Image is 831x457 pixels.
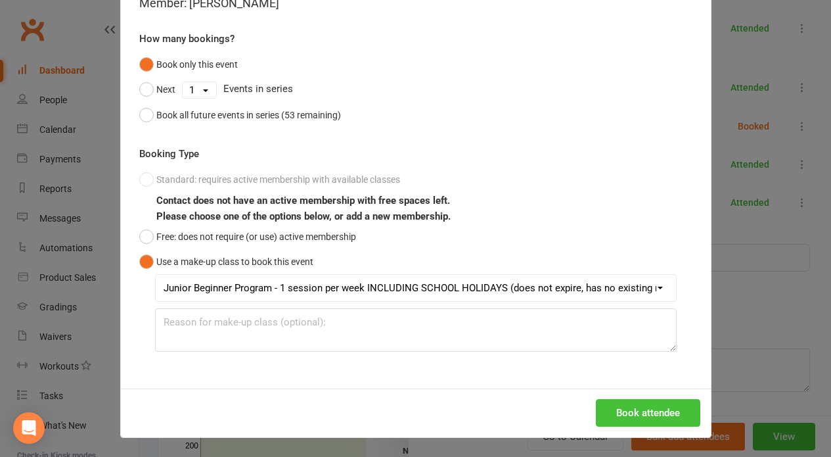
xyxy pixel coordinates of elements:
button: Use a make-up class to book this event [139,249,313,274]
label: How many bookings? [139,31,235,47]
label: Booking Type [139,146,199,162]
div: Book all future events in series (53 remaining) [156,108,341,122]
button: Book attendee [596,399,700,427]
button: Free: does not require (or use) active membership [139,224,356,249]
b: Please choose one of the options below, or add a new membership. [156,210,451,222]
button: Book all future events in series (53 remaining) [139,103,341,128]
button: Next [139,77,175,102]
div: Events in series [139,77,692,102]
b: Contact does not have an active membership with free spaces left. [156,195,450,206]
button: Book only this event [139,52,238,77]
div: Open Intercom Messenger [13,412,45,444]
